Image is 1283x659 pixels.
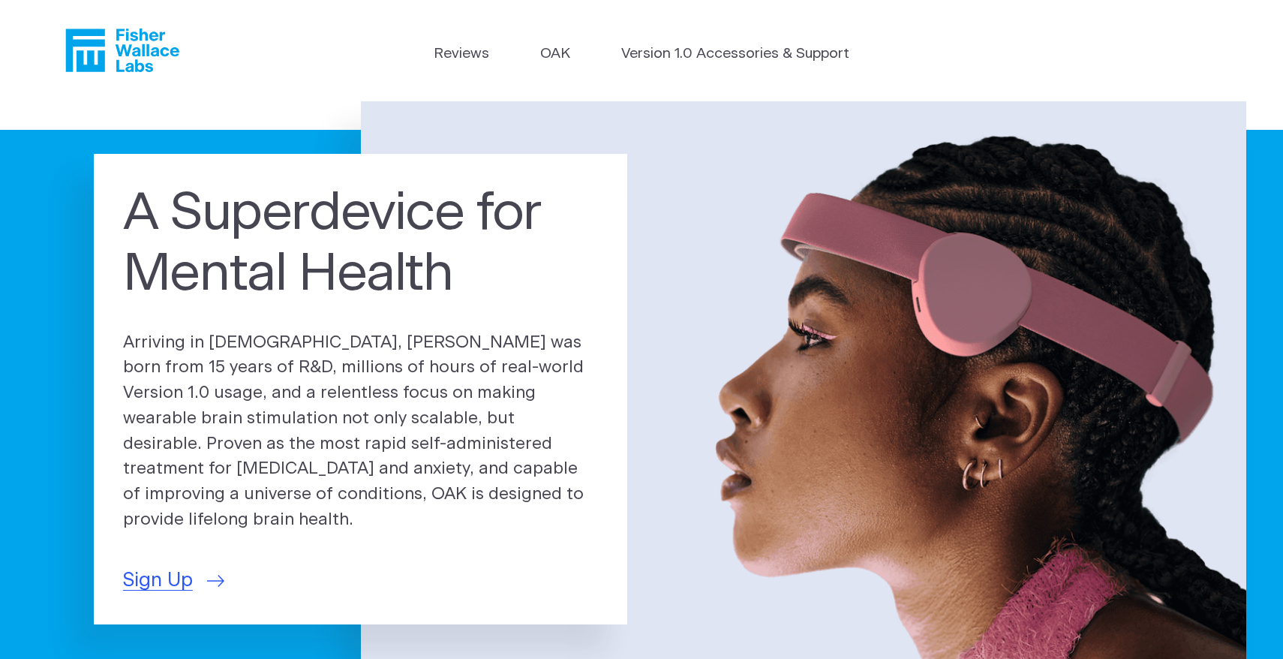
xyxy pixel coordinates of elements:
h1: A Superdevice for Mental Health [123,183,599,305]
p: Arriving in [DEMOGRAPHIC_DATA], [PERSON_NAME] was born from 15 years of R&D, millions of hours of... [123,330,599,533]
a: Fisher Wallace [65,29,179,72]
a: Version 1.0 Accessories & Support [621,44,849,65]
a: Reviews [434,44,489,65]
a: Sign Up [123,566,224,595]
span: Sign Up [123,566,193,595]
a: OAK [540,44,570,65]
